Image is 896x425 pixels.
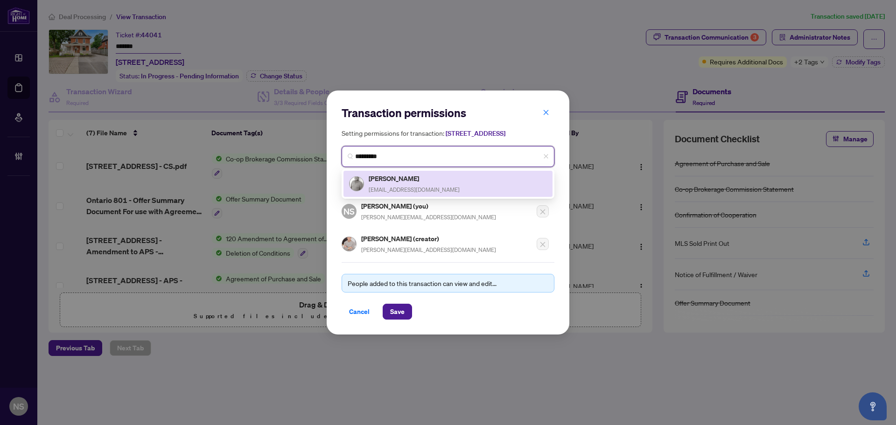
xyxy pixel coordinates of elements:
[342,105,554,120] h2: Transaction permissions
[342,237,356,251] img: Profile Icon
[543,153,549,159] span: close
[361,214,496,221] span: [PERSON_NAME][EMAIL_ADDRESS][DOMAIN_NAME]
[348,278,548,288] div: People added to this transaction can view and edit...
[446,129,505,138] span: [STREET_ADDRESS]
[543,109,549,116] span: close
[383,304,412,320] button: Save
[343,205,355,218] span: NS
[349,304,370,319] span: Cancel
[361,246,496,253] span: [PERSON_NAME][EMAIL_ADDRESS][DOMAIN_NAME]
[369,173,460,184] h5: [PERSON_NAME]
[342,128,554,139] h5: Setting permissions for transaction:
[859,392,887,420] button: Open asap
[361,201,496,211] h5: [PERSON_NAME] (you)
[348,153,353,159] img: search_icon
[390,304,405,319] span: Save
[369,186,460,193] span: [EMAIL_ADDRESS][DOMAIN_NAME]
[361,233,496,244] h5: [PERSON_NAME] (creator)
[342,304,377,320] button: Cancel
[350,177,364,191] img: Profile Icon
